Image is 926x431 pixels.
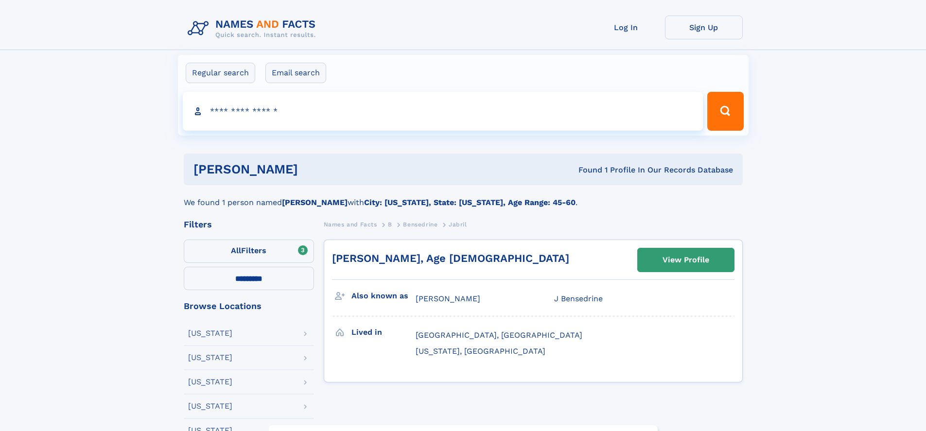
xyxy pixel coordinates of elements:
[188,402,232,410] div: [US_STATE]
[184,302,314,310] div: Browse Locations
[188,354,232,362] div: [US_STATE]
[188,378,232,386] div: [US_STATE]
[416,330,582,340] span: [GEOGRAPHIC_DATA], [GEOGRAPHIC_DATA]
[184,16,324,42] img: Logo Names and Facts
[388,221,392,228] span: B
[184,240,314,263] label: Filters
[231,246,241,255] span: All
[587,16,665,39] a: Log In
[364,198,576,207] b: City: [US_STATE], State: [US_STATE], Age Range: 45-60
[265,63,326,83] label: Email search
[665,16,743,39] a: Sign Up
[183,92,703,131] input: search input
[638,248,734,272] a: View Profile
[282,198,348,207] b: [PERSON_NAME]
[388,218,392,230] a: B
[184,220,314,229] div: Filters
[403,221,437,228] span: Bensedrine
[449,221,467,228] span: Jabril
[193,163,438,175] h1: [PERSON_NAME]
[188,329,232,337] div: [US_STATE]
[416,294,480,303] span: [PERSON_NAME]
[403,218,437,230] a: Bensedrine
[663,249,709,271] div: View Profile
[416,346,545,356] span: [US_STATE], [GEOGRAPHIC_DATA]
[554,294,603,303] span: J Bensedrine
[184,185,743,208] div: We found 1 person named with .
[186,63,255,83] label: Regular search
[438,165,733,175] div: Found 1 Profile In Our Records Database
[332,252,569,264] a: [PERSON_NAME], Age [DEMOGRAPHIC_DATA]
[324,218,377,230] a: Names and Facts
[351,288,416,304] h3: Also known as
[351,324,416,341] h3: Lived in
[707,92,743,131] button: Search Button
